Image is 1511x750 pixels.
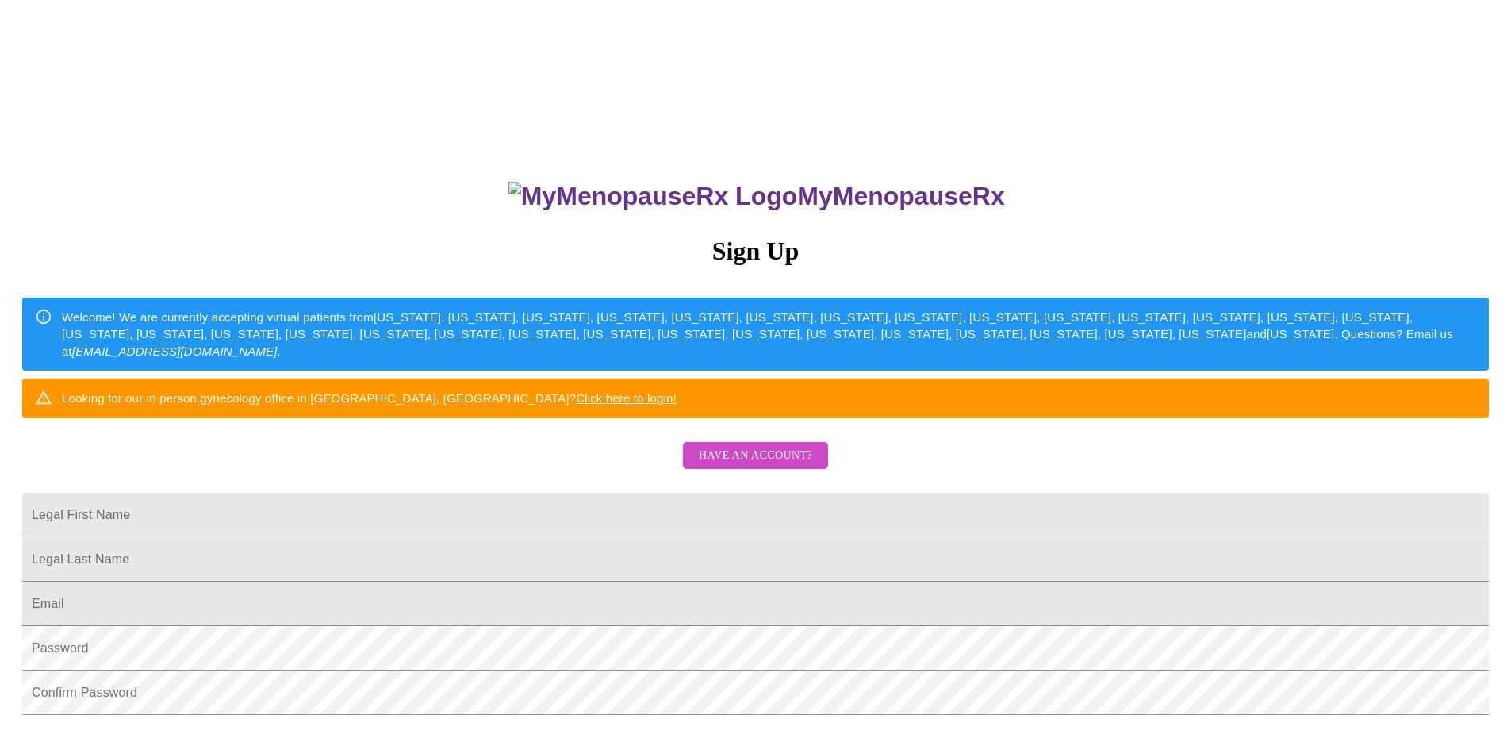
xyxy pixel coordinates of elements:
a: Click here to login! [576,391,677,405]
h3: MyMenopauseRx [25,182,1490,211]
div: Welcome! We are currently accepting virtual patients from [US_STATE], [US_STATE], [US_STATE], [US... [62,302,1476,366]
h3: Sign Up [22,237,1489,266]
a: Have an account? [679,460,832,473]
div: Looking for our in person gynecology office in [GEOGRAPHIC_DATA], [GEOGRAPHIC_DATA]? [62,383,677,413]
em: [EMAIL_ADDRESS][DOMAIN_NAME] [72,344,278,358]
img: MyMenopauseRx Logo [508,182,797,211]
span: Have an account? [699,446,812,466]
button: Have an account? [683,442,828,470]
